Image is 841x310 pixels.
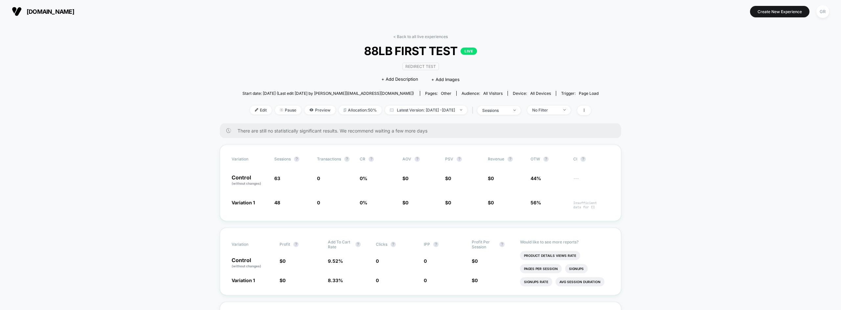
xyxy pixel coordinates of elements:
[461,48,477,55] p: LIVE
[393,34,448,39] a: < Back to all live experiences
[448,176,451,181] span: 0
[255,108,258,112] img: edit
[12,7,22,16] img: Visually logo
[293,242,299,247] button: ?
[470,106,477,115] span: |
[283,258,285,264] span: 0
[344,108,346,112] img: rebalance
[328,258,343,264] span: 9.52 %
[280,258,285,264] span: $
[488,156,504,161] span: Revenue
[355,242,361,247] button: ?
[232,200,255,205] span: Variation 1
[381,76,418,83] span: + Add Description
[328,278,343,283] span: 8.33 %
[488,176,494,181] span: $
[305,106,335,114] span: Preview
[532,108,558,113] div: No Filter
[475,278,478,283] span: 0
[232,156,268,162] span: Variation
[460,109,462,111] img: end
[508,91,556,96] span: Device:
[543,156,549,162] button: ?
[433,242,439,247] button: ?
[573,201,609,209] span: Insufficient data for CI
[561,91,599,96] div: Trigger:
[232,264,261,268] span: (without changes)
[402,63,439,70] span: Redirect Test
[360,156,365,161] span: CR
[415,156,420,162] button: ?
[280,278,285,283] span: $
[816,5,829,18] div: GR
[520,239,610,244] p: Would like to see more reports?
[556,277,604,286] li: Avg Session Duration
[445,200,451,205] span: $
[424,258,427,264] span: 0
[376,258,379,264] span: 0
[491,176,494,181] span: 0
[402,200,408,205] span: $
[328,239,352,249] span: Add To Cart Rate
[425,91,451,96] div: Pages:
[405,200,408,205] span: 0
[508,156,513,162] button: ?
[565,264,588,273] li: Signups
[27,8,74,15] span: [DOMAIN_NAME]
[390,108,394,112] img: calendar
[531,176,541,181] span: 44%
[573,176,609,186] span: ---
[441,91,451,96] span: other
[369,156,374,162] button: ?
[472,239,496,249] span: Profit Per Session
[424,242,430,247] span: IPP
[360,200,367,205] span: 0 %
[405,176,408,181] span: 0
[280,242,290,247] span: Profit
[531,200,541,205] span: 56%
[499,242,505,247] button: ?
[260,44,580,58] span: 88LB FIRST TEST
[250,106,272,114] span: Edit
[580,156,586,162] button: ?
[482,108,509,113] div: sessions
[274,156,291,161] span: Sessions
[391,242,396,247] button: ?
[491,200,494,205] span: 0
[520,264,562,273] li: Pages Per Session
[232,175,268,186] p: Control
[448,200,451,205] span: 0
[317,156,341,161] span: Transactions
[344,156,350,162] button: ?
[376,242,387,247] span: Clicks
[275,106,301,114] span: Pause
[750,6,809,17] button: Create New Experience
[424,278,427,283] span: 0
[431,77,460,82] span: + Add Images
[513,110,516,111] img: end
[520,251,580,260] li: Product Details Views Rate
[274,176,280,181] span: 63
[402,176,408,181] span: $
[294,156,299,162] button: ?
[520,277,552,286] li: Signups Rate
[445,156,453,161] span: PSV
[579,91,599,96] span: Page Load
[472,258,478,264] span: $
[238,128,608,134] span: There are still no statistically significant results. We recommend waiting a few more days
[339,106,382,114] span: Allocation: 50%
[280,108,283,112] img: end
[232,258,273,269] p: Control
[232,181,261,185] span: (without changes)
[283,278,285,283] span: 0
[402,156,411,161] span: AOV
[563,109,566,111] img: end
[10,6,76,17] button: [DOMAIN_NAME]
[483,91,503,96] span: All Visitors
[814,5,831,18] button: GR
[317,200,320,205] span: 0
[475,258,478,264] span: 0
[376,278,379,283] span: 0
[274,200,280,205] span: 48
[531,156,567,162] span: OTW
